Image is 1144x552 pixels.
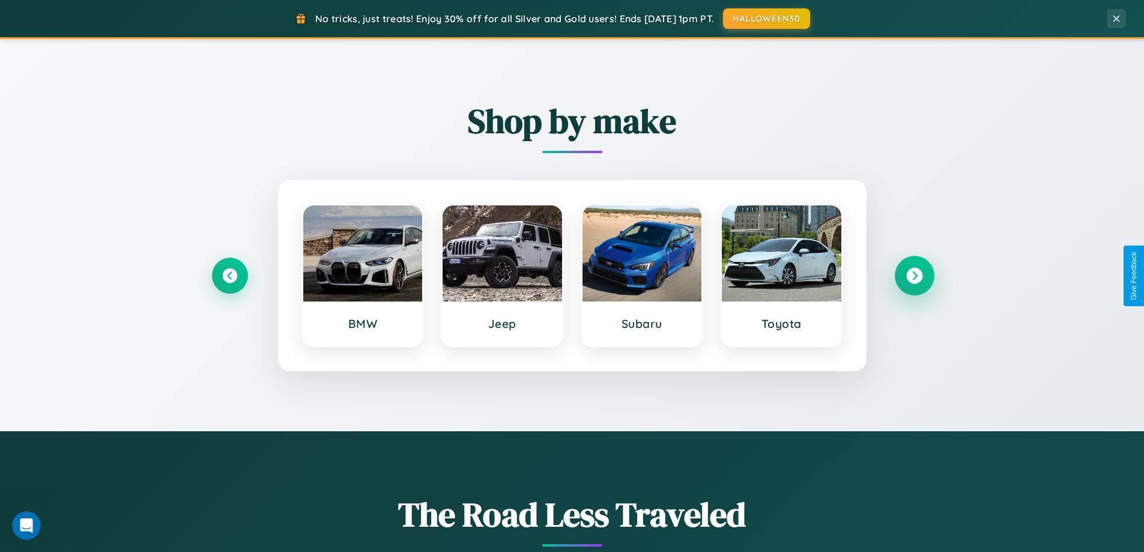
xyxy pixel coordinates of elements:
h3: Jeep [455,317,550,331]
span: No tricks, just treats! Enjoy 30% off for all Silver and Gold users! Ends [DATE] 1pm PT. [315,13,714,25]
iframe: Intercom live chat [12,511,41,540]
h3: Toyota [734,317,829,331]
button: HALLOWEEN30 [723,8,810,29]
h3: Subaru [595,317,690,331]
div: Give Feedback [1130,252,1138,300]
h2: Shop by make [212,98,933,144]
h1: The Road Less Traveled [212,491,933,538]
h3: BMW [315,317,411,331]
